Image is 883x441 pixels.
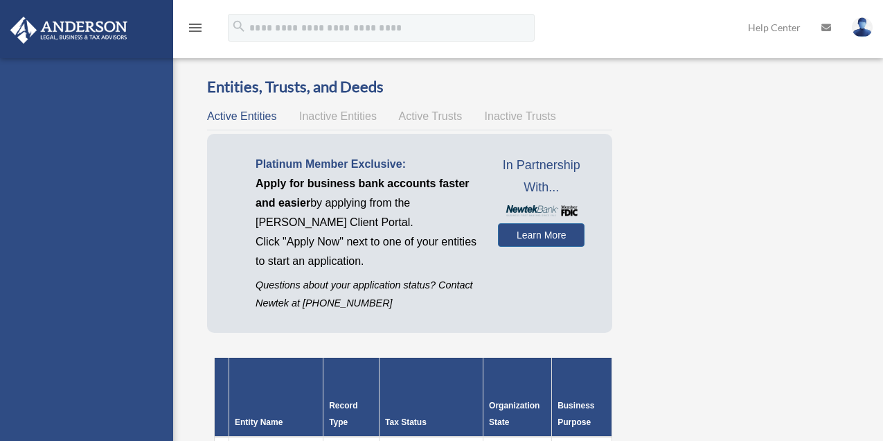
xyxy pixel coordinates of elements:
[231,19,247,34] i: search
[498,223,585,247] a: Learn More
[483,358,552,437] th: Organization State
[187,19,204,36] i: menu
[399,110,463,122] span: Active Trusts
[323,358,380,437] th: Record Type
[256,174,477,232] p: by applying from the [PERSON_NAME] Client Portal.
[256,232,477,271] p: Click "Apply Now" next to one of your entities to start an application.
[256,277,477,311] p: Questions about your application status? Contact Newtek at [PHONE_NUMBER]
[612,358,657,437] th: Federal Return Due Date
[852,17,873,37] img: User Pic
[207,76,612,98] h3: Entities, Trusts, and Deeds
[256,155,477,174] p: Platinum Member Exclusive:
[187,24,204,36] a: menu
[229,358,323,437] th: Entity Name
[485,110,556,122] span: Inactive Trusts
[552,358,612,437] th: Business Purpose
[505,205,578,216] img: NewtekBankLogoSM.png
[380,358,483,437] th: Tax Status
[299,110,377,122] span: Inactive Entities
[498,155,585,198] span: In Partnership With...
[207,110,276,122] span: Active Entities
[6,17,132,44] img: Anderson Advisors Platinum Portal
[256,178,470,209] span: Apply for business bank accounts faster and easier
